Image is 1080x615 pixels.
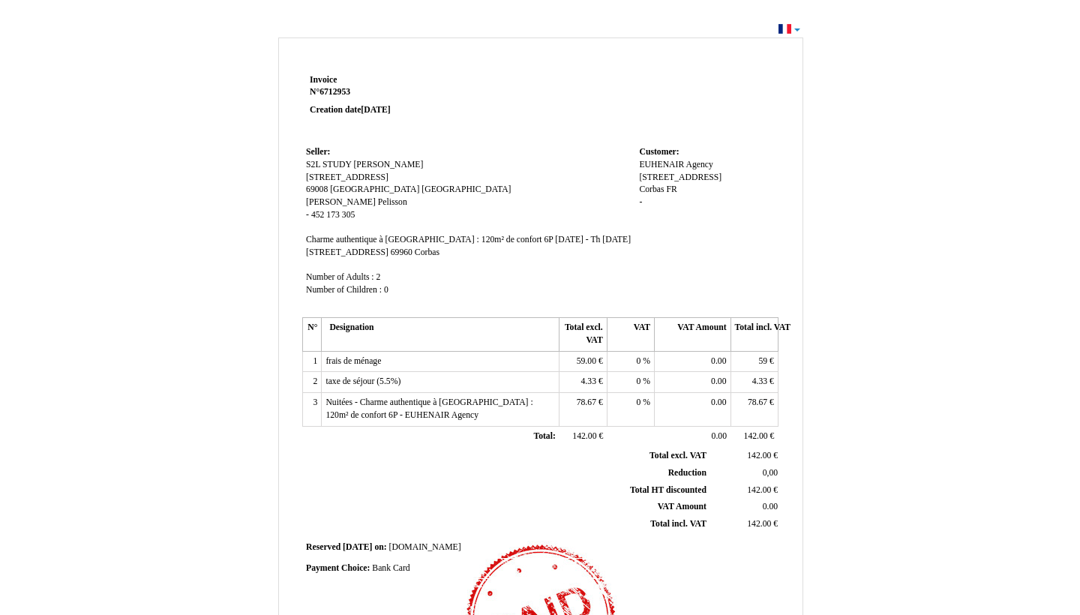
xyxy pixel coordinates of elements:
span: Corbas [639,184,664,194]
span: - [639,197,642,207]
td: € [730,426,778,447]
span: [STREET_ADDRESS] [306,247,388,257]
td: € [709,448,781,464]
th: Total excl. VAT [559,318,607,351]
td: 1 [303,351,322,372]
span: Pelisson [378,197,407,207]
th: Total incl. VAT [730,318,778,351]
span: 0.00 [711,356,726,366]
td: 2 [303,372,322,393]
span: 0 [637,397,641,407]
span: Total: [533,431,555,441]
span: on: [374,542,386,552]
span: VAT Amount [658,502,706,511]
span: [DOMAIN_NAME] [389,542,461,552]
span: Total incl. VAT [650,519,706,529]
strong: N° [310,86,489,98]
td: % [607,372,654,393]
span: [PERSON_NAME] [306,197,376,207]
span: [DATE] [343,542,372,552]
span: Agency [685,160,712,169]
span: 78.67 [748,397,767,407]
span: Nuitées - Charme authentique à [GEOGRAPHIC_DATA] : 120m² de confort 6P - EUHENAIR Agency [325,397,532,420]
span: - [306,210,309,220]
span: 0 [637,356,641,366]
span: 59.00 [577,356,596,366]
span: 0,00 [763,468,778,478]
span: 142.00 [747,519,771,529]
td: € [559,426,607,447]
span: 4.33 [752,376,767,386]
span: [STREET_ADDRESS] [639,172,721,182]
span: 142.00 [572,431,596,441]
span: Reduction [668,468,706,478]
span: Number of Adults : [306,272,374,282]
span: [DATE] - Th [DATE] [555,235,631,244]
td: % [607,351,654,372]
th: VAT Amount [655,318,730,351]
span: Total HT discounted [630,485,706,495]
th: Designation [322,318,559,351]
td: € [559,393,607,426]
span: Charme authentique à [GEOGRAPHIC_DATA] : 120m² de confort 6P [306,235,553,244]
span: Corbas [415,247,439,257]
td: € [559,372,607,393]
span: 0.00 [712,431,727,441]
span: FR [667,184,677,194]
span: Invoice [310,75,337,85]
span: Customer: [639,147,679,157]
td: € [559,351,607,372]
span: 0.00 [763,502,778,511]
span: 59 [758,356,767,366]
span: 0.00 [711,397,726,407]
span: Bank Card [372,563,409,573]
span: 0 [384,285,388,295]
span: Seller: [306,147,330,157]
td: € [709,516,781,533]
td: € [730,372,778,393]
span: 0 [637,376,641,386]
td: 3 [303,393,322,426]
span: 0.00 [711,376,726,386]
span: 452 173 305 [311,210,355,220]
span: 2 [376,272,381,282]
span: Payment Choice: [306,563,370,573]
th: N° [303,318,322,351]
td: € [730,351,778,372]
span: 4.33 [581,376,596,386]
th: VAT [607,318,654,351]
span: [DATE] [361,105,390,115]
span: frais de ménage [325,356,381,366]
td: € [709,481,781,499]
span: 142.00 [747,451,771,460]
span: [STREET_ADDRESS] [306,172,388,182]
span: taxe de séjour (5.5%) [325,376,400,386]
span: 69008 [306,184,328,194]
td: % [607,393,654,426]
span: 6712953 [319,87,350,97]
span: 142.00 [747,485,771,495]
span: EUHENAIR [639,160,684,169]
strong: Creation date [310,105,391,115]
span: 78.67 [577,397,596,407]
span: 69960 [391,247,412,257]
span: Total excl. VAT [649,451,706,460]
span: [GEOGRAPHIC_DATA] [421,184,511,194]
span: 142.00 [744,431,768,441]
span: Reserved [306,542,340,552]
span: Number of Children : [306,285,382,295]
td: € [730,393,778,426]
span: [GEOGRAPHIC_DATA] [330,184,419,194]
span: S2L STUDY [PERSON_NAME] [306,160,423,169]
